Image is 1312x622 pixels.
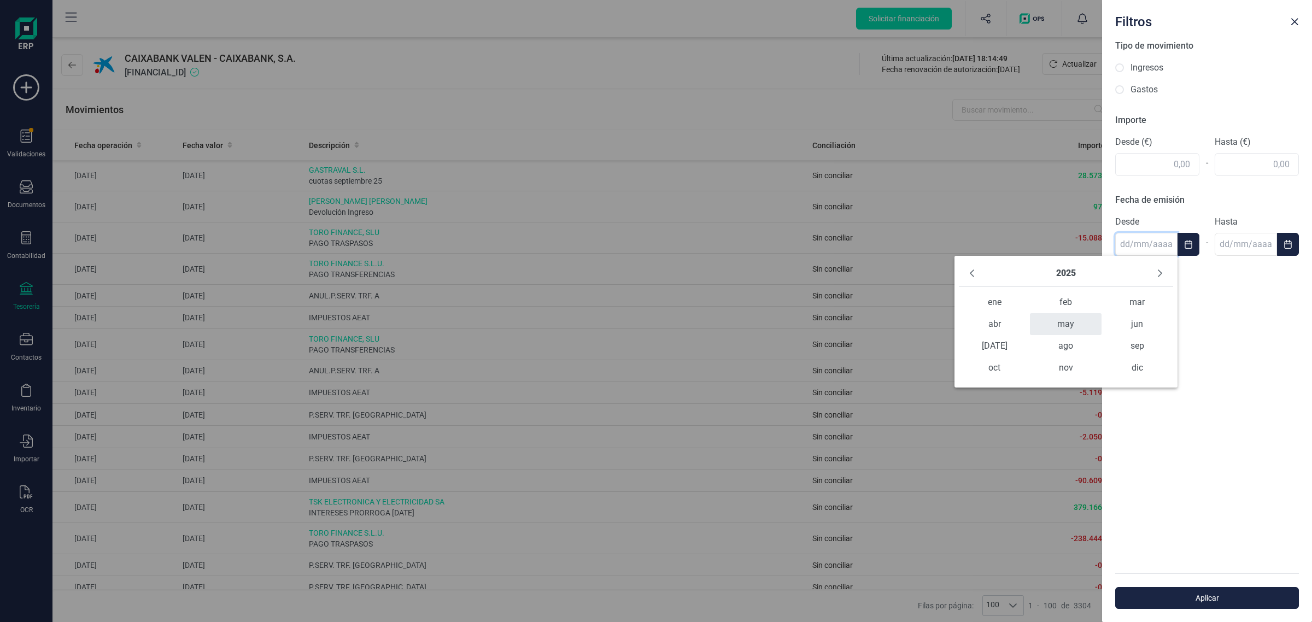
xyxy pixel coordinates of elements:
button: Next Year [1151,265,1169,282]
button: Choose Date [1178,233,1199,256]
label: Desde (€) [1115,136,1199,149]
div: Filtros [1111,9,1286,31]
span: mar [1102,291,1173,313]
span: nov [1030,357,1101,379]
span: oct [959,357,1030,379]
input: 0,00 [1215,153,1299,176]
span: jun [1102,313,1173,335]
input: dd/mm/aaaa [1115,233,1178,256]
span: ene [959,291,1030,313]
span: ago [1030,335,1101,357]
label: Ingresos [1131,61,1163,74]
label: Hasta (€) [1215,136,1299,149]
div: - [1199,230,1215,256]
input: 0,00 [1115,153,1199,176]
span: Tipo de movimiento [1115,40,1193,51]
span: [DATE] [959,335,1030,357]
span: sep [1102,335,1173,357]
label: Gastos [1131,83,1158,96]
button: Aplicar [1115,587,1299,609]
span: Fecha de emisión [1115,195,1185,205]
span: dic [1102,357,1173,379]
button: Choose Year [1056,265,1076,282]
label: Hasta [1215,215,1299,228]
label: Desde [1115,215,1199,228]
div: Choose Date [954,256,1178,388]
span: may [1030,313,1101,335]
span: abr [959,313,1030,335]
span: Importe [1115,115,1146,125]
span: Aplicar [1128,592,1286,603]
button: Close [1286,13,1303,31]
input: dd/mm/aaaa [1215,233,1277,256]
div: - [1199,150,1215,176]
button: Previous Year [963,265,981,282]
span: feb [1030,291,1101,313]
button: Choose Date [1277,233,1299,256]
